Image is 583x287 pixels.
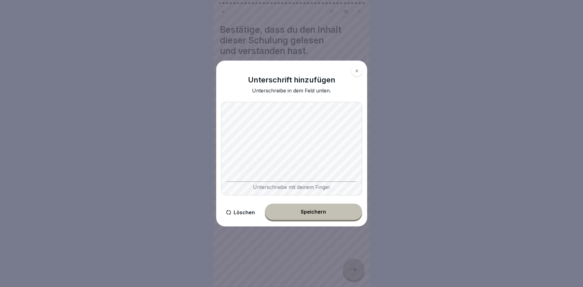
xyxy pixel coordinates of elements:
[248,76,335,85] h1: Unterschrift hinzufügen
[301,209,326,215] div: Speichern
[221,204,260,221] button: Löschen
[226,181,357,190] div: Unterschreibe mit deinem Finger
[265,204,362,220] button: Speichern
[252,88,331,94] div: Unterschreibe in dem Feld unten.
